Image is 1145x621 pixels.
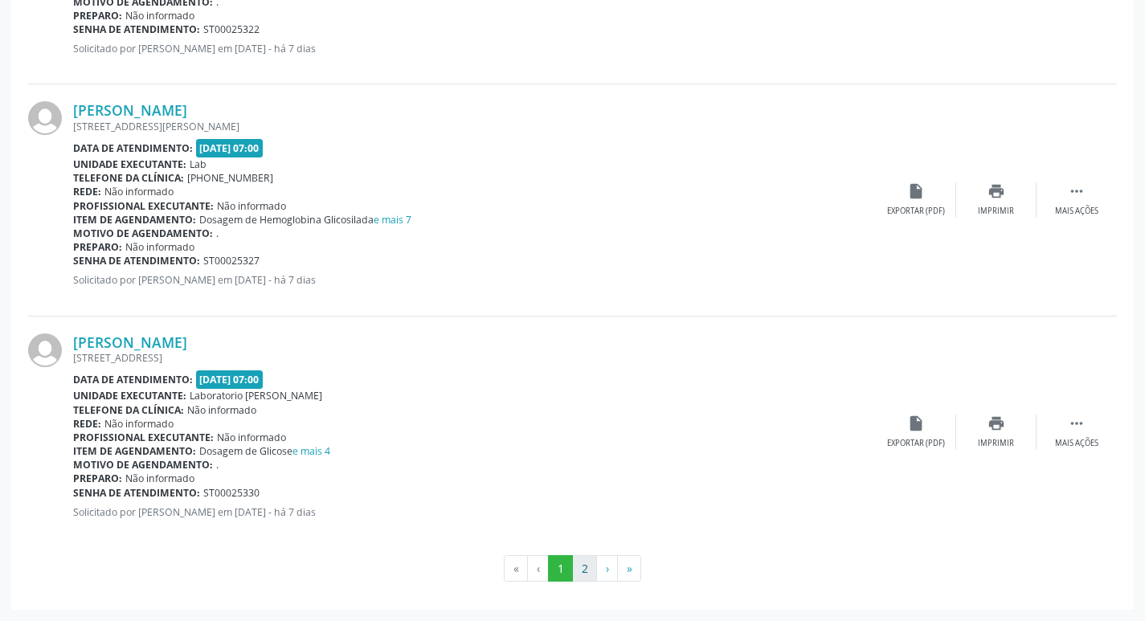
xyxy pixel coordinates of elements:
span: Lab [190,157,207,171]
b: Unidade executante: [73,389,186,402]
a: e mais 7 [374,213,411,227]
span: . [216,458,219,472]
span: Não informado [187,403,256,417]
b: Motivo de agendamento: [73,458,213,472]
span: Não informado [125,472,194,485]
b: Preparo: [73,240,122,254]
span: Não informado [125,240,194,254]
span: ST00025330 [203,486,260,500]
a: e mais 4 [292,444,330,458]
span: ST00025327 [203,254,260,268]
a: [PERSON_NAME] [73,333,187,351]
i: print [988,182,1005,200]
b: Senha de atendimento: [73,254,200,268]
div: Exportar (PDF) [887,438,945,449]
img: img [28,333,62,367]
b: Preparo: [73,472,122,485]
div: Imprimir [978,206,1014,217]
button: Go to last page [617,555,641,582]
b: Data de atendimento: [73,141,193,155]
b: Data de atendimento: [73,373,193,386]
span: Não informado [125,9,194,22]
span: [DATE] 07:00 [196,139,264,157]
i:  [1068,182,1086,200]
span: Não informado [104,185,174,198]
div: Mais ações [1055,206,1098,217]
span: Não informado [217,431,286,444]
div: Mais ações [1055,438,1098,449]
b: Profissional executante: [73,431,214,444]
b: Profissional executante: [73,199,214,213]
p: Solicitado por [PERSON_NAME] em [DATE] - há 7 dias [73,42,876,55]
b: Senha de atendimento: [73,22,200,36]
b: Rede: [73,417,101,431]
b: Item de agendamento: [73,213,196,227]
b: Motivo de agendamento: [73,227,213,240]
p: Solicitado por [PERSON_NAME] em [DATE] - há 7 dias [73,273,876,287]
p: Solicitado por [PERSON_NAME] em [DATE] - há 7 dias [73,505,876,519]
ul: Pagination [28,555,1117,582]
img: img [28,101,62,135]
i: print [988,415,1005,432]
i: insert_drive_file [907,182,925,200]
span: . [216,227,219,240]
b: Telefone da clínica: [73,403,184,417]
span: [DATE] 07:00 [196,370,264,389]
b: Item de agendamento: [73,444,196,458]
span: Dosagem de Glicose [199,444,330,458]
button: Go to page 1 [548,555,573,582]
button: Go to next page [596,555,618,582]
b: Telefone da clínica: [73,171,184,185]
i:  [1068,415,1086,432]
span: Não informado [104,417,174,431]
b: Preparo: [73,9,122,22]
b: Senha de atendimento: [73,486,200,500]
b: Unidade executante: [73,157,186,171]
b: Rede: [73,185,101,198]
span: Não informado [217,199,286,213]
div: Exportar (PDF) [887,206,945,217]
span: Laboratorio [PERSON_NAME] [190,389,322,402]
span: ST00025322 [203,22,260,36]
div: [STREET_ADDRESS][PERSON_NAME] [73,120,876,133]
span: Dosagem de Hemoglobina Glicosilada [199,213,411,227]
a: [PERSON_NAME] [73,101,187,119]
button: Go to page 2 [572,555,597,582]
i: insert_drive_file [907,415,925,432]
div: Imprimir [978,438,1014,449]
span: [PHONE_NUMBER] [187,171,273,185]
div: [STREET_ADDRESS] [73,351,876,365]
